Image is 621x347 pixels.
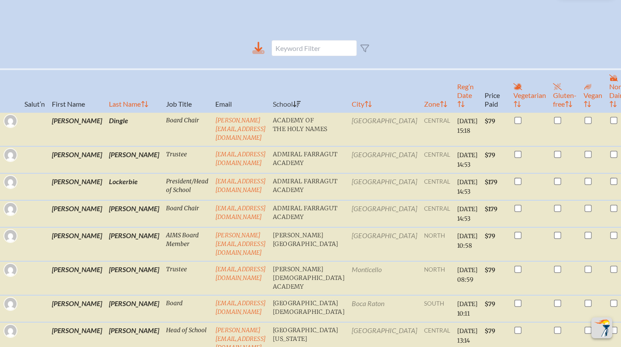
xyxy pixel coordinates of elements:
span: $79 [485,118,495,125]
td: [PERSON_NAME] [48,112,105,146]
td: [PERSON_NAME] [48,261,105,295]
a: [EMAIL_ADDRESS][DOMAIN_NAME] [215,205,266,221]
td: central [421,146,454,173]
th: Salut’n [21,69,48,112]
img: Gravatar [4,264,17,276]
td: central [421,112,454,146]
td: Admiral Farragut Academy [269,173,348,200]
td: Board [163,295,212,322]
td: [PERSON_NAME] [105,261,163,295]
td: [GEOGRAPHIC_DATA] [348,146,421,173]
td: [PERSON_NAME] [105,200,163,227]
th: Gluten-free [550,69,580,112]
td: President/Head of School [163,173,212,200]
td: [PERSON_NAME] [48,295,105,322]
img: Gravatar [4,230,17,242]
td: [GEOGRAPHIC_DATA] [348,227,421,261]
th: Email [212,69,269,112]
td: [PERSON_NAME] [48,173,105,200]
th: First Name [48,69,105,112]
a: [PERSON_NAME][EMAIL_ADDRESS][DOMAIN_NAME] [215,232,266,256]
th: Last Name [105,69,163,112]
img: Gravatar [4,176,17,188]
span: $179 [485,179,497,186]
td: [GEOGRAPHIC_DATA] [348,200,421,227]
td: Board Chair [163,200,212,227]
td: [GEOGRAPHIC_DATA] [348,173,421,200]
td: [PERSON_NAME][DEMOGRAPHIC_DATA] Academy [269,261,348,295]
td: south [421,295,454,322]
td: Monticello [348,261,421,295]
td: Trustee [163,146,212,173]
img: Gravatar [4,115,17,127]
td: [PERSON_NAME] [48,227,105,261]
td: [PERSON_NAME] [105,227,163,261]
th: Zone [421,69,454,112]
th: Price Paid [481,69,510,112]
th: Job Title [163,69,212,112]
th: Vegan [580,69,606,112]
td: Admiral Farragut Academy [269,146,348,173]
button: Scroll Top [591,317,612,338]
span: [DATE] 14:53 [457,152,478,168]
span: [DATE] 10:58 [457,232,478,249]
img: Gravatar [4,298,17,310]
td: [PERSON_NAME] [48,146,105,173]
img: Gravatar [4,203,17,215]
a: [EMAIL_ADDRESS][DOMAIN_NAME] [215,151,266,167]
td: AIMS Board Member [163,227,212,261]
td: Trustee [163,261,212,295]
img: To the top [593,319,611,337]
span: [DATE] 14:53 [457,206,478,222]
td: Boca Raton [348,295,421,322]
td: [GEOGRAPHIC_DATA] [348,112,421,146]
img: Gravatar [4,325,17,337]
span: $179 [485,206,497,213]
img: Gravatar [4,149,17,161]
th: Vegetarian [510,69,550,112]
td: Board Chair [163,112,212,146]
span: [DATE] 15:18 [457,118,478,135]
input: Keyword Filter [271,40,357,56]
td: north [421,261,454,295]
a: [PERSON_NAME][EMAIL_ADDRESS][DOMAIN_NAME] [215,117,266,141]
a: [EMAIL_ADDRESS][DOMAIN_NAME] [215,266,266,282]
td: central [421,173,454,200]
td: Admiral Farragut Academy [269,200,348,227]
td: central [421,200,454,227]
span: [DATE] 13:14 [457,327,478,344]
td: [GEOGRAPHIC_DATA][DEMOGRAPHIC_DATA] [269,295,348,322]
td: north [421,227,454,261]
td: [PERSON_NAME] [105,295,163,322]
td: [PERSON_NAME][GEOGRAPHIC_DATA] [269,227,348,261]
td: [PERSON_NAME] [48,200,105,227]
th: Reg’n Date [454,69,481,112]
span: $79 [485,266,495,274]
span: $79 [485,327,495,335]
div: Download to CSV [252,42,265,54]
a: [EMAIL_ADDRESS][DOMAIN_NAME] [215,300,266,316]
span: [DATE] 08:59 [457,266,478,283]
span: [DATE] 14:53 [457,179,478,195]
span: $79 [485,152,495,159]
span: $79 [485,232,495,240]
a: [EMAIL_ADDRESS][DOMAIN_NAME] [215,178,266,194]
td: Dingle [105,112,163,146]
span: $79 [485,300,495,308]
td: [PERSON_NAME] [105,146,163,173]
td: Lockerbie [105,173,163,200]
span: [DATE] 10:11 [457,300,478,317]
th: City [348,69,421,112]
td: Academy of the Holy Names [269,112,348,146]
